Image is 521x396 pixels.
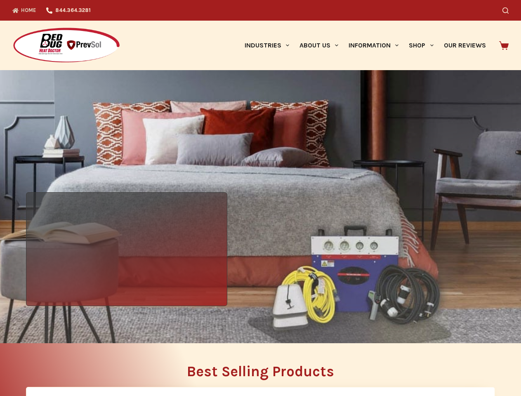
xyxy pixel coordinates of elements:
[438,21,491,70] a: Our Reviews
[502,7,509,14] button: Search
[344,21,404,70] a: Information
[12,27,120,64] img: Prevsol/Bed Bug Heat Doctor
[239,21,294,70] a: Industries
[26,364,495,379] h2: Best Selling Products
[239,21,491,70] nav: Primary
[404,21,438,70] a: Shop
[294,21,343,70] a: About Us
